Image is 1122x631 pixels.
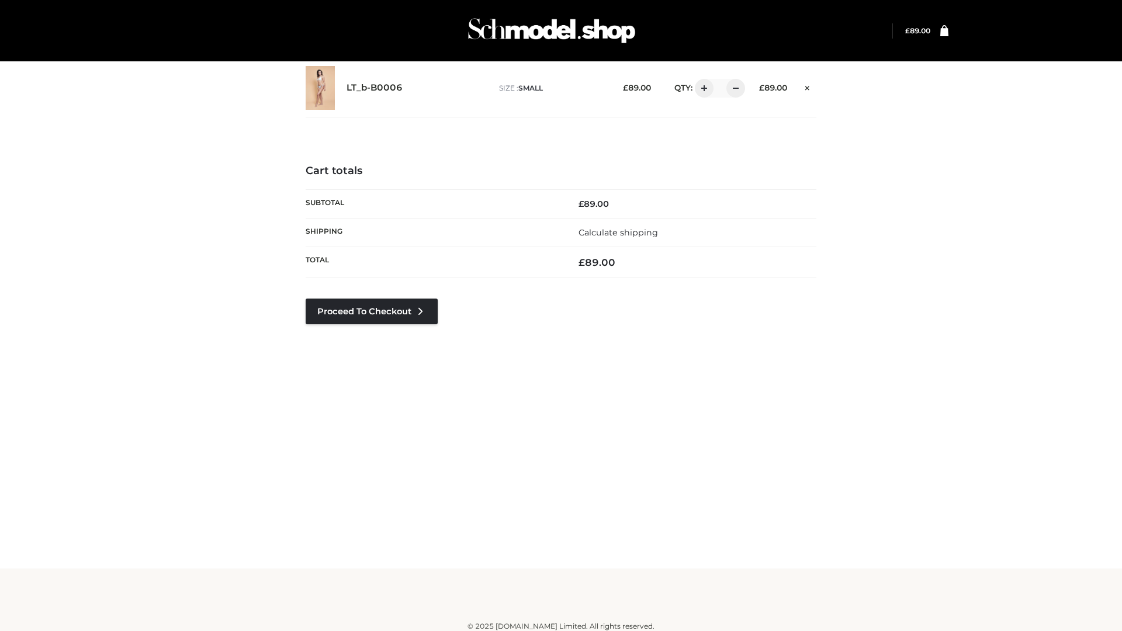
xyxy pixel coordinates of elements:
a: Remove this item [799,79,816,94]
span: £ [759,83,764,92]
bdi: 89.00 [623,83,651,92]
span: £ [579,199,584,209]
span: SMALL [518,84,543,92]
a: £89.00 [905,26,930,35]
h4: Cart totals [306,165,816,178]
bdi: 89.00 [579,256,615,268]
th: Shipping [306,218,561,247]
span: £ [623,83,628,92]
bdi: 89.00 [905,26,930,35]
a: LT_b-B0006 [347,82,403,93]
a: Calculate shipping [579,227,658,238]
p: size : [499,83,605,93]
span: £ [579,256,585,268]
div: QTY: [663,79,741,98]
th: Subtotal [306,189,561,218]
th: Total [306,247,561,278]
span: £ [905,26,910,35]
bdi: 89.00 [579,199,609,209]
a: Proceed to Checkout [306,299,438,324]
bdi: 89.00 [759,83,787,92]
img: Schmodel Admin 964 [464,8,639,54]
